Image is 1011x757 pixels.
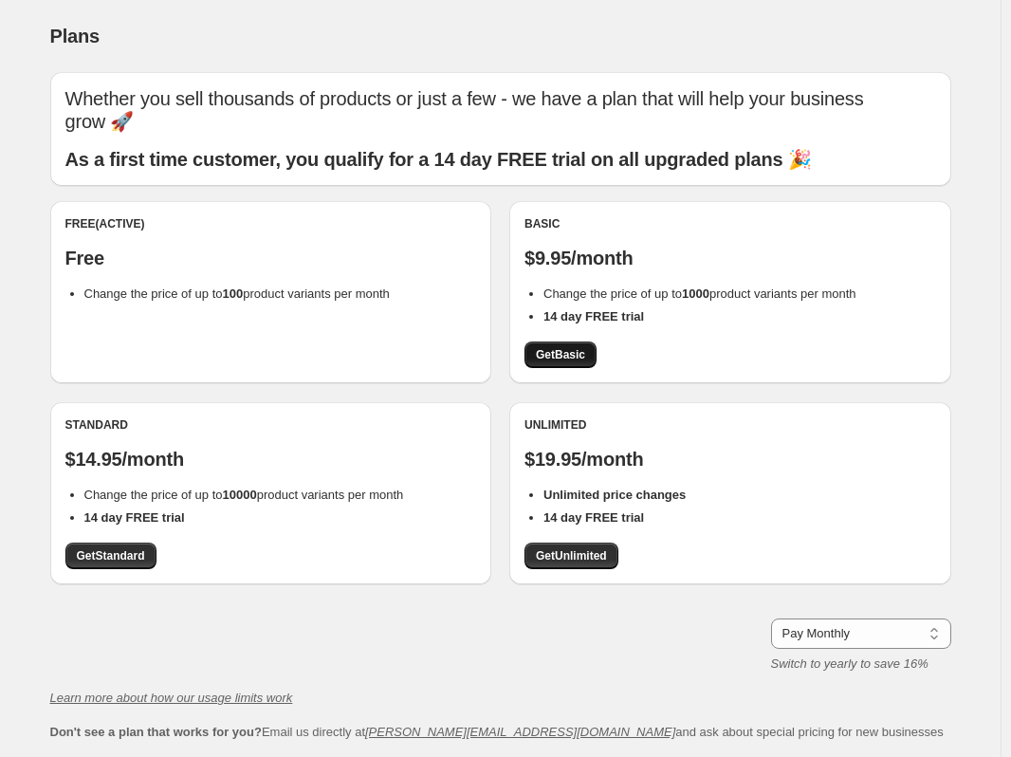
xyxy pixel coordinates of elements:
a: Learn more about how our usage limits work [50,691,293,705]
div: Standard [65,417,477,433]
b: 14 day FREE trial [543,309,644,323]
p: $19.95/month [524,448,936,471]
b: 10000 [223,488,257,502]
div: Basic [524,216,936,231]
b: Unlimited price changes [543,488,686,502]
span: Get Standard [77,548,145,563]
b: 14 day FREE trial [543,510,644,525]
div: Free (Active) [65,216,477,231]
div: Unlimited [524,417,936,433]
span: Plans [50,26,100,46]
p: Whether you sell thousands of products or just a few - we have a plan that will help your busines... [65,87,936,133]
p: $9.95/month [524,247,936,269]
i: Switch to yearly to save 16% [771,656,928,671]
b: As a first time customer, you qualify for a 14 day FREE trial on all upgraded plans 🎉 [65,149,812,170]
b: 100 [223,286,244,301]
p: $14.95/month [65,448,477,471]
span: Change the price of up to product variants per month [543,286,856,301]
b: 14 day FREE trial [84,510,185,525]
a: GetBasic [524,342,597,368]
a: GetUnlimited [524,543,618,569]
span: Get Unlimited [536,548,607,563]
b: 1000 [682,286,709,301]
b: Don't see a plan that works for you? [50,725,262,739]
span: Change the price of up to product variants per month [84,488,404,502]
span: Get Basic [536,347,585,362]
p: Free [65,247,477,269]
span: Change the price of up to product variants per month [84,286,390,301]
a: [PERSON_NAME][EMAIL_ADDRESS][DOMAIN_NAME] [365,725,675,739]
span: Email us directly at and ask about special pricing for new businesses [50,725,944,739]
a: GetStandard [65,543,156,569]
